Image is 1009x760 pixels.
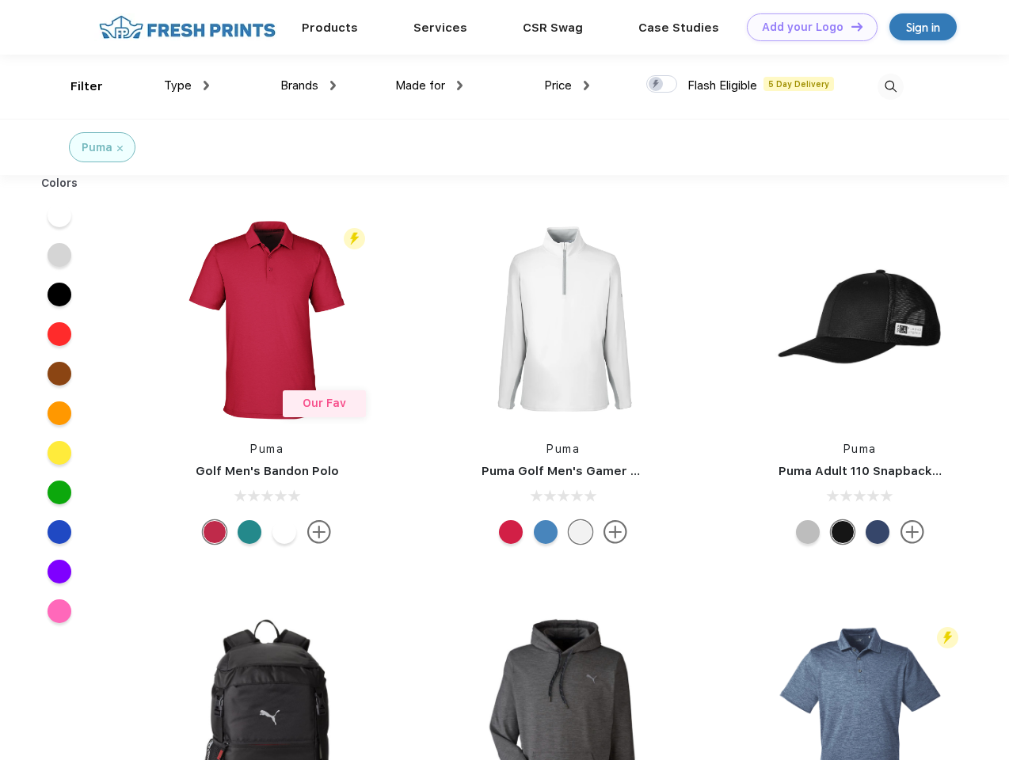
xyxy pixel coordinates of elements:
[534,520,558,544] div: Bright Cobalt
[843,443,877,455] a: Puma
[900,520,924,544] img: more.svg
[196,464,339,478] a: Golf Men's Bandon Polo
[164,78,192,93] span: Type
[796,520,820,544] div: Quarry with Brt Whit
[569,520,592,544] div: Bright White
[831,520,855,544] div: Pma Blk with Pma Blk
[272,520,296,544] div: Bright White
[413,21,467,35] a: Services
[238,520,261,544] div: Green Lagoon
[544,78,572,93] span: Price
[889,13,957,40] a: Sign in
[866,520,889,544] div: Peacoat with Qut Shd
[755,215,965,425] img: func=resize&h=266
[82,139,112,156] div: Puma
[851,22,862,31] img: DT
[94,13,280,41] img: fo%20logo%202.webp
[204,81,209,90] img: dropdown.png
[523,21,583,35] a: CSR Swag
[482,464,732,478] a: Puma Golf Men's Gamer Golf Quarter-Zip
[117,146,123,151] img: filter_cancel.svg
[762,21,843,34] div: Add your Logo
[303,397,346,409] span: Our Fav
[307,520,331,544] img: more.svg
[70,78,103,96] div: Filter
[546,443,580,455] a: Puma
[457,81,463,90] img: dropdown.png
[906,18,940,36] div: Sign in
[203,520,227,544] div: Ski Patrol
[344,228,365,249] img: flash_active_toggle.svg
[603,520,627,544] img: more.svg
[280,78,318,93] span: Brands
[687,78,757,93] span: Flash Eligible
[763,77,834,91] span: 5 Day Delivery
[937,627,958,648] img: flash_active_toggle.svg
[584,81,589,90] img: dropdown.png
[302,21,358,35] a: Products
[29,175,90,192] div: Colors
[499,520,523,544] div: Ski Patrol
[878,74,904,100] img: desktop_search.svg
[458,215,668,425] img: func=resize&h=266
[330,81,336,90] img: dropdown.png
[250,443,284,455] a: Puma
[395,78,445,93] span: Made for
[162,215,372,425] img: func=resize&h=266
